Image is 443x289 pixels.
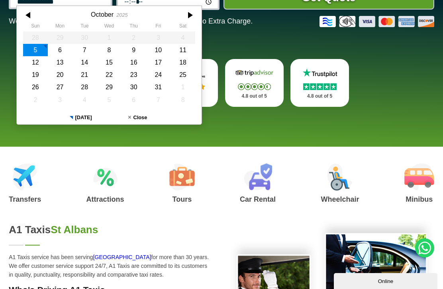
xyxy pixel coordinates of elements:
div: 2025 [116,12,127,18]
img: Trustpilot [299,68,340,78]
p: 4.8 out of 5 [234,91,275,101]
div: 01 November 2025 [171,81,195,93]
div: 20 October 2025 [48,69,73,81]
div: 26 October 2025 [23,81,48,93]
div: 02 October 2025 [122,31,146,44]
div: 07 October 2025 [73,44,97,56]
img: Credit And Debit Cards [320,16,434,27]
div: 07 November 2025 [146,94,171,106]
a: Tripadvisor Stars 4.8 out of 5 [225,59,284,107]
a: [GEOGRAPHIC_DATA] [93,254,151,260]
th: Tuesday [73,23,97,31]
th: Monday [48,23,73,31]
div: 01 October 2025 [97,31,122,44]
div: 08 November 2025 [171,94,195,106]
div: 23 October 2025 [122,69,146,81]
div: 28 September 2025 [23,31,48,44]
div: 02 November 2025 [23,94,48,106]
p: 4.8 out of 5 [299,91,340,101]
th: Wednesday [97,23,122,31]
div: 04 November 2025 [73,94,97,106]
div: 08 October 2025 [97,44,122,56]
div: 31 October 2025 [146,81,171,93]
img: Stars [303,83,337,90]
h2: A1 Taxis [9,224,213,236]
div: 29 October 2025 [97,81,122,93]
div: 13 October 2025 [48,56,73,69]
img: Stars [238,83,271,90]
div: 17 October 2025 [146,56,171,69]
th: Saturday [171,23,195,31]
p: We Now Accept Card & Contactless Payment In [9,17,253,26]
div: 16 October 2025 [122,56,146,69]
div: 30 October 2025 [122,81,146,93]
h3: Minibus [404,196,434,203]
img: Tours [169,163,195,191]
div: 05 October 2025 [23,44,48,56]
th: Sunday [23,23,48,31]
div: 03 October 2025 [146,31,171,44]
img: Minibus [404,163,434,191]
a: Trustpilot Stars 4.8 out of 5 [290,59,349,107]
img: Attractions [93,163,118,191]
p: A1 Taxis service has been serving for more than 30 years. We offer customer service support 24/7,... [9,253,213,279]
div: 14 October 2025 [73,56,97,69]
span: The Car at No Extra Charge. [161,17,253,25]
div: 03 November 2025 [48,94,73,106]
div: 09 October 2025 [122,44,146,56]
div: 05 November 2025 [97,94,122,106]
div: 21 October 2025 [73,69,97,81]
button: Close [109,111,166,124]
h3: Wheelchair [321,196,359,203]
div: 10 October 2025 [146,44,171,56]
h3: Tours [169,196,195,203]
div: 30 September 2025 [73,31,97,44]
img: Tripadvisor [234,68,275,78]
div: 24 October 2025 [146,69,171,81]
iframe: chat widget [334,271,439,289]
span: St Albans [51,224,98,236]
div: 11 October 2025 [171,44,195,56]
button: [DATE] [53,111,110,124]
div: 06 October 2025 [48,44,73,56]
div: 18 October 2025 [171,56,195,69]
div: 22 October 2025 [97,69,122,81]
div: 29 September 2025 [48,31,73,44]
div: 12 October 2025 [23,56,48,69]
div: 27 October 2025 [48,81,73,93]
img: Airport Transfers [13,163,37,191]
div: October [91,11,114,18]
img: Wheelchair [327,163,353,191]
h3: Transfers [9,196,41,203]
div: 28 October 2025 [73,81,97,93]
div: 25 October 2025 [171,69,195,81]
div: 06 November 2025 [122,94,146,106]
div: 15 October 2025 [97,56,122,69]
img: Car Rental [244,163,272,191]
th: Friday [146,23,171,31]
h3: Attractions [86,196,124,203]
h3: Car Rental [240,196,276,203]
div: 19 October 2025 [23,69,48,81]
th: Thursday [122,23,146,31]
div: 04 October 2025 [171,31,195,44]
